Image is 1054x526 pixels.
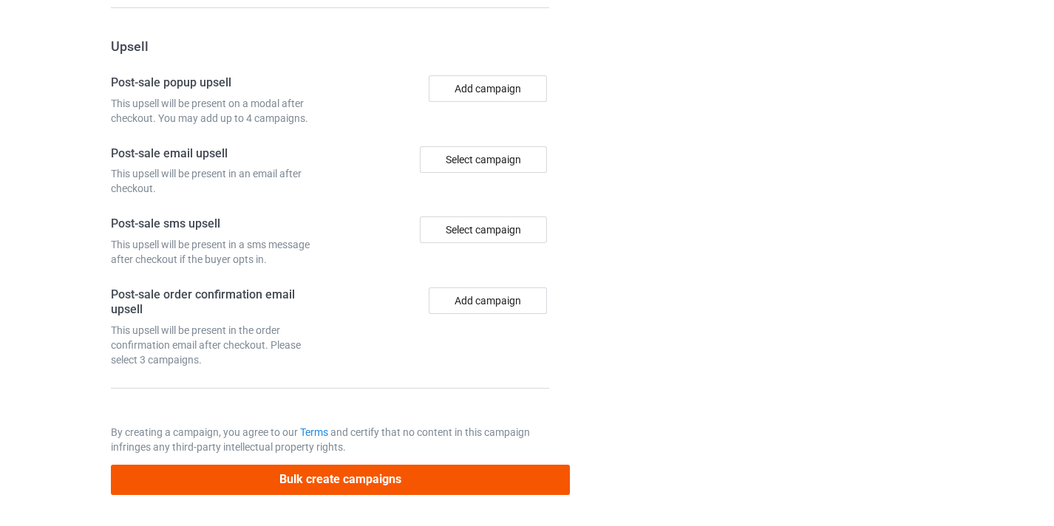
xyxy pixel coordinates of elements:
p: By creating a campaign, you agree to our and certify that no content in this campaign infringes a... [111,425,550,454]
button: Add campaign [429,75,547,102]
div: This upsell will be present in a sms message after checkout if the buyer opts in. [111,237,325,267]
h3: Upsell [111,38,550,55]
h4: Post-sale order confirmation email upsell [111,287,325,318]
div: Select campaign [420,146,547,173]
div: Select campaign [420,216,547,243]
a: Terms [300,426,328,438]
div: This upsell will be present in the order confirmation email after checkout. Please select 3 campa... [111,323,325,367]
button: Add campaign [429,287,547,314]
div: This upsell will be present in an email after checkout. [111,166,325,196]
div: This upsell will be present on a modal after checkout. You may add up to 4 campaigns. [111,96,325,126]
button: Bulk create campaigns [111,465,571,495]
h4: Post-sale popup upsell [111,75,325,91]
h4: Post-sale email upsell [111,146,325,162]
h4: Post-sale sms upsell [111,216,325,232]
